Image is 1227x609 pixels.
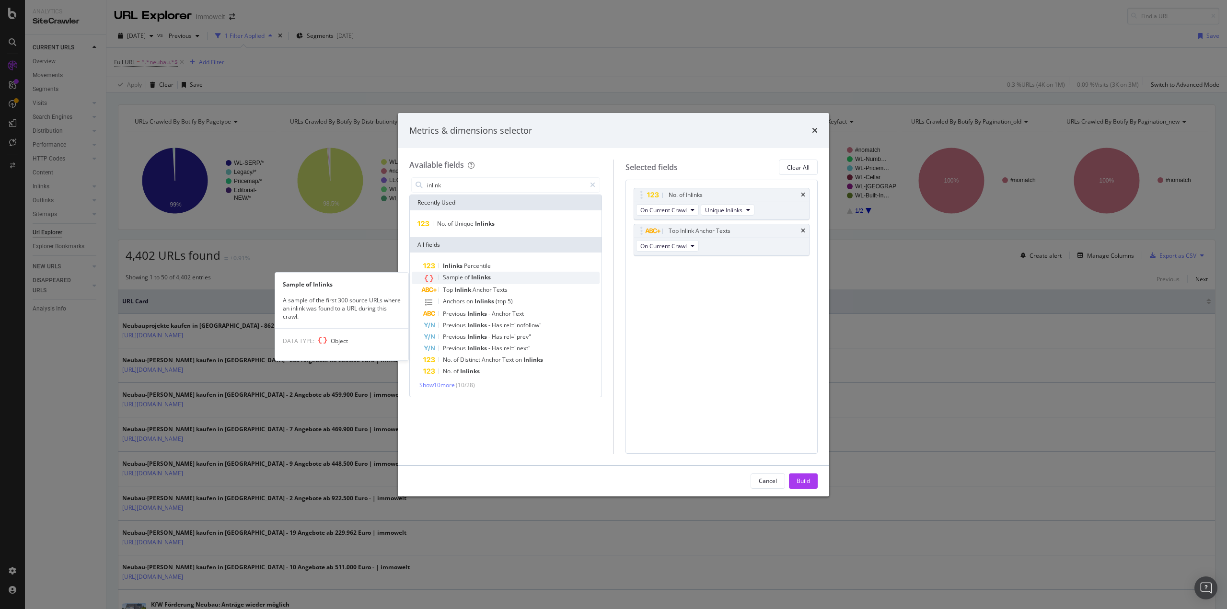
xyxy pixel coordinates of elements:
[504,321,542,329] span: rel="nofollow"
[636,204,699,216] button: On Current Crawl
[467,310,488,318] span: Inlinks
[456,381,475,389] span: ( 10 / 28 )
[471,273,491,281] span: Inlinks
[448,219,454,228] span: of
[443,310,467,318] span: Previous
[492,333,504,341] span: Has
[443,273,464,281] span: Sample
[275,296,408,321] div: A sample of the first 300 source URLs where an inlink was found to a URL during this crawl.
[454,286,473,294] span: Inlink
[409,125,532,137] div: Metrics & dimensions selector
[625,162,678,173] div: Selected fields
[275,280,408,288] div: Sample of Inlinks
[640,242,687,250] span: On Current Crawl
[488,321,492,329] span: -
[467,344,488,352] span: Inlinks
[508,297,513,305] span: 5)
[801,228,805,234] div: times
[669,190,703,200] div: No. of Inlinks
[779,160,818,175] button: Clear All
[453,367,460,375] span: of
[443,333,467,341] span: Previous
[705,206,742,214] span: Unique Inlinks
[410,195,602,210] div: Recently Used
[398,113,829,496] div: modal
[426,178,586,192] input: Search by field name
[636,240,699,252] button: On Current Crawl
[488,333,492,341] span: -
[1194,576,1217,599] div: Open Intercom Messenger
[443,297,466,305] span: Anchors
[443,286,454,294] span: Top
[504,333,531,341] span: rel="prev"
[789,473,818,489] button: Build
[797,477,810,485] div: Build
[759,477,777,485] div: Cancel
[443,356,453,364] span: No.
[467,321,488,329] span: Inlinks
[492,310,512,318] span: Anchor
[464,262,491,270] span: Percentile
[701,204,754,216] button: Unique Inlinks
[751,473,785,489] button: Cancel
[460,356,482,364] span: Distinct
[464,273,471,281] span: of
[409,160,464,170] div: Available fields
[502,356,515,364] span: Text
[523,356,543,364] span: Inlinks
[473,286,493,294] span: Anchor
[466,297,475,305] span: on
[493,286,508,294] span: Texts
[443,321,467,329] span: Previous
[492,344,504,352] span: Has
[812,125,818,137] div: times
[475,297,496,305] span: Inlinks
[488,310,492,318] span: -
[496,297,508,305] span: (top
[419,381,455,389] span: Show 10 more
[475,219,495,228] span: Inlinks
[634,188,810,220] div: No. of InlinkstimesOn Current CrawlUnique Inlinks
[504,344,531,352] span: rel="next"
[787,163,810,172] div: Clear All
[410,237,602,253] div: All fields
[482,356,502,364] span: Anchor
[437,219,448,228] span: No.
[801,192,805,198] div: times
[460,367,480,375] span: Inlinks
[443,344,467,352] span: Previous
[492,321,504,329] span: Has
[453,356,460,364] span: of
[467,333,488,341] span: Inlinks
[443,262,464,270] span: Inlinks
[443,367,453,375] span: No.
[512,310,524,318] span: Text
[634,224,810,256] div: Top Inlink Anchor TextstimesOn Current Crawl
[454,219,475,228] span: Unique
[488,344,492,352] span: -
[640,206,687,214] span: On Current Crawl
[515,356,523,364] span: on
[669,226,730,236] div: Top Inlink Anchor Texts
